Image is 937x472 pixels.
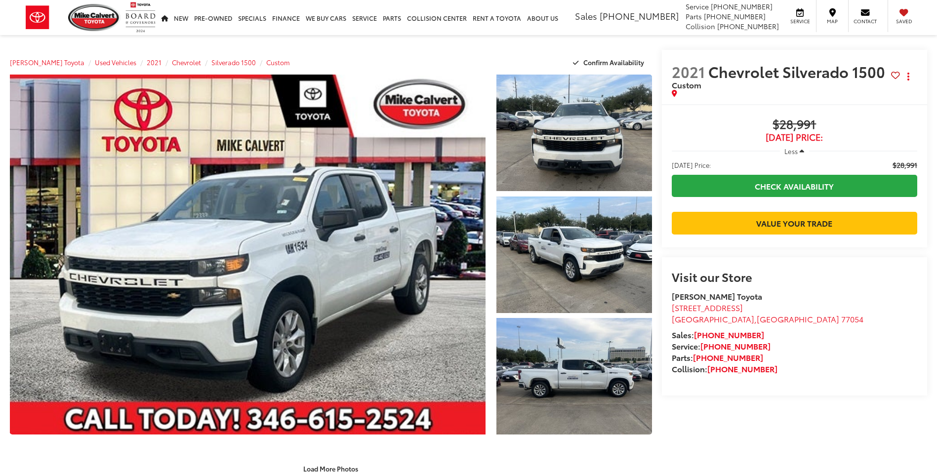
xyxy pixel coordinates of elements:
span: Service [686,1,709,11]
a: Silverado 1500 [211,58,256,67]
span: [PHONE_NUMBER] [711,1,773,11]
span: dropdown dots [907,73,909,80]
span: Parts [686,11,702,21]
span: 77054 [841,313,863,324]
span: Map [821,18,843,25]
span: [PHONE_NUMBER] [600,9,679,22]
span: [DATE] Price: [672,132,917,142]
a: [PHONE_NUMBER] [700,340,771,352]
a: Custom [266,58,290,67]
span: $28,991 [893,160,917,170]
span: $28,991 [672,118,917,132]
img: 2021 Chevrolet Silverado 1500 Custom [495,317,653,436]
a: Value Your Trade [672,212,917,234]
strong: Sales: [672,329,764,340]
a: Chevrolet [172,58,201,67]
span: Chevrolet Silverado 1500 [708,61,889,82]
a: Expand Photo 1 [496,75,652,191]
span: [GEOGRAPHIC_DATA] [672,313,754,324]
span: [GEOGRAPHIC_DATA] [757,313,839,324]
span: Contact [854,18,877,25]
span: Saved [893,18,915,25]
strong: Service: [672,340,771,352]
button: Confirm Availability [568,54,652,71]
a: [PHONE_NUMBER] [693,352,763,363]
span: Sales [575,9,597,22]
a: Expand Photo 2 [496,197,652,313]
a: 2021 [147,58,162,67]
span: , [672,313,863,324]
span: Service [789,18,811,25]
img: 2021 Chevrolet Silverado 1500 Custom [5,73,490,436]
button: Less [780,142,810,160]
a: [PHONE_NUMBER] [707,363,777,374]
strong: [PERSON_NAME] Toyota [672,290,762,302]
button: Actions [900,68,917,85]
a: Used Vehicles [95,58,136,67]
a: Expand Photo 3 [496,318,652,434]
span: [STREET_ADDRESS] [672,302,743,313]
img: 2021 Chevrolet Silverado 1500 Custom [495,195,653,314]
h2: Visit our Store [672,270,917,283]
a: [PHONE_NUMBER] [694,329,764,340]
strong: Parts: [672,352,763,363]
strong: Collision: [672,363,777,374]
a: [PERSON_NAME] Toyota [10,58,84,67]
span: [PHONE_NUMBER] [704,11,766,21]
span: Collision [686,21,715,31]
span: Less [784,147,798,156]
a: Expand Photo 0 [10,75,486,434]
img: 2021 Chevrolet Silverado 1500 Custom [495,73,653,192]
span: 2021 [672,61,705,82]
img: Mike Calvert Toyota [68,4,121,31]
span: Custom [672,79,701,90]
a: [STREET_ADDRESS] [GEOGRAPHIC_DATA],[GEOGRAPHIC_DATA] 77054 [672,302,863,324]
span: Confirm Availability [583,58,644,67]
span: [DATE] Price: [672,160,711,170]
a: Check Availability [672,175,917,197]
span: [PHONE_NUMBER] [717,21,779,31]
